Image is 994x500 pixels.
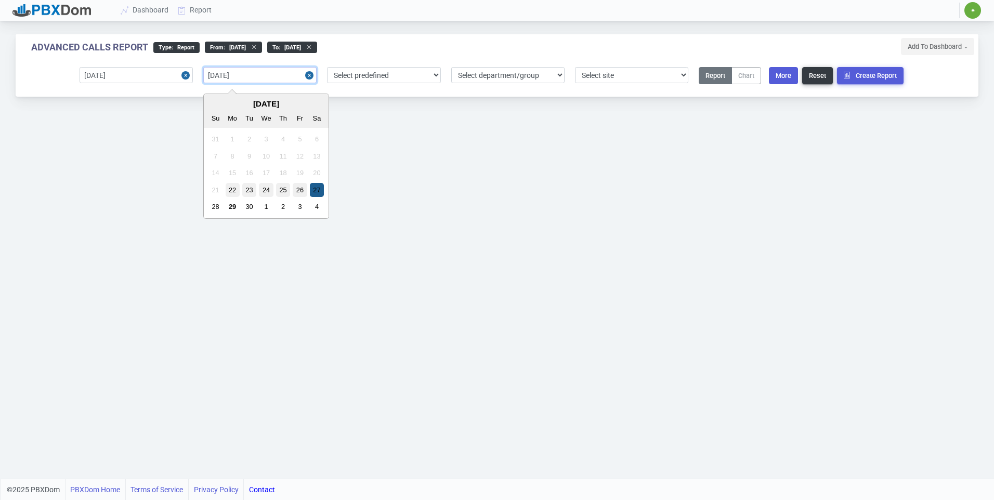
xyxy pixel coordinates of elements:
[802,67,833,84] button: Reset
[130,479,183,500] a: Terms of Service
[208,200,223,214] div: Choose Sunday, September 28th, 2025
[242,200,256,214] div: Choose Tuesday, September 30th, 2025
[181,67,193,83] button: Close
[310,132,324,146] div: Not available Saturday, September 6th, 2025
[310,149,324,163] div: Not available Saturday, September 13th, 2025
[174,1,217,20] a: Report
[276,183,290,197] div: Choose Thursday, September 25th, 2025
[70,479,120,500] a: PBXDom Home
[226,166,240,180] div: Not available Monday, September 15th, 2025
[205,42,262,53] div: From :
[305,67,317,83] button: Close
[293,166,307,180] div: Not available Friday, September 19th, 2025
[259,132,273,146] div: Not available Wednesday, September 3rd, 2025
[310,111,324,125] div: Sa
[7,479,275,500] div: ©2025 PBXDom
[837,67,904,84] button: Create Report
[267,42,317,53] div: to :
[242,132,256,146] div: Not available Tuesday, September 2nd, 2025
[276,166,290,180] div: Not available Thursday, September 18th, 2025
[259,166,273,180] div: Not available Wednesday, September 17th, 2025
[276,149,290,163] div: Not available Thursday, September 11th, 2025
[242,111,256,125] div: Tu
[293,183,307,197] div: Choose Friday, September 26th, 2025
[226,111,240,125] div: Mo
[310,200,324,214] div: Choose Saturday, October 4th, 2025
[293,149,307,163] div: Not available Friday, September 12th, 2025
[208,183,223,197] div: Not available Sunday, September 21st, 2025
[901,38,974,55] button: Add To Dashboard
[207,131,325,215] div: month 2025-09
[242,166,256,180] div: Not available Tuesday, September 16th, 2025
[310,183,324,197] div: Choose Saturday, September 27th, 2025
[293,111,307,125] div: Fr
[225,44,246,51] span: [DATE]
[964,2,982,19] button: ✷
[259,111,273,125] div: We
[242,183,256,197] div: Choose Tuesday, September 23rd, 2025
[208,149,223,163] div: Not available Sunday, September 7th, 2025
[173,44,194,51] span: Report
[769,67,798,84] button: More
[242,149,256,163] div: Not available Tuesday, September 9th, 2025
[226,132,240,146] div: Not available Monday, September 1st, 2025
[80,67,193,83] input: Start date
[194,479,239,500] a: Privacy Policy
[259,200,273,214] div: Choose Wednesday, October 1st, 2025
[731,67,761,84] button: Chart
[276,132,290,146] div: Not available Thursday, September 4th, 2025
[276,200,290,214] div: Choose Thursday, October 2nd, 2025
[208,166,223,180] div: Not available Sunday, September 14th, 2025
[153,42,200,53] div: type :
[226,200,240,214] div: Choose Monday, September 29th, 2025
[226,149,240,163] div: Not available Monday, September 8th, 2025
[249,479,275,500] a: Contact
[280,44,301,51] span: [DATE]
[699,67,732,84] button: Report
[116,1,174,20] a: Dashboard
[208,111,223,125] div: Su
[259,183,273,197] div: Choose Wednesday, September 24th, 2025
[276,111,290,125] div: Th
[971,7,975,14] span: ✷
[259,149,273,163] div: Not available Wednesday, September 10th, 2025
[311,95,328,112] button: Next Month
[293,132,307,146] div: Not available Friday, September 5th, 2025
[31,42,148,53] div: Advanced Calls Report
[293,200,307,214] div: Choose Friday, October 3rd, 2025
[203,67,317,83] input: End date
[310,166,324,180] div: Not available Saturday, September 20th, 2025
[226,183,240,197] div: Choose Monday, September 22nd, 2025
[204,98,329,110] div: [DATE]
[208,132,223,146] div: Not available Sunday, August 31st, 2025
